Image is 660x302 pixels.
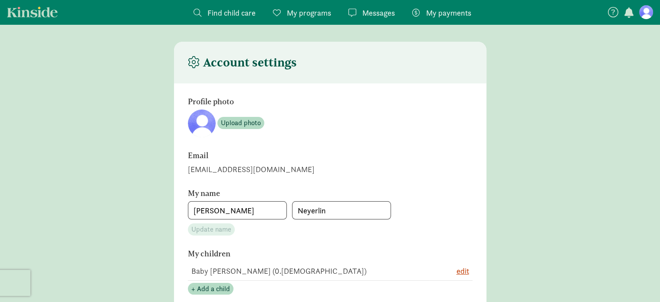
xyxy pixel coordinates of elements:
h6: My name [188,189,427,198]
span: My payments [426,7,471,19]
td: Baby [PERSON_NAME] (0.[DEMOGRAPHIC_DATA]) [188,262,429,281]
h4: Account settings [188,56,297,70]
span: + Add a child [191,284,230,294]
button: edit [456,265,469,277]
button: + Add a child [188,283,233,295]
span: Messages [362,7,395,19]
div: [EMAIL_ADDRESS][DOMAIN_NAME] [188,163,473,175]
span: Find child care [207,7,256,19]
button: Update name [188,223,235,236]
span: My programs [287,7,331,19]
h6: My children [188,249,427,258]
h6: Profile photo [188,97,427,106]
a: Kinside [7,7,58,17]
input: Last name [292,202,391,219]
button: Upload photo [217,117,264,129]
input: First name [188,202,286,219]
span: Upload photo [221,118,261,128]
span: Update name [191,224,231,235]
h6: Email [188,151,427,160]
